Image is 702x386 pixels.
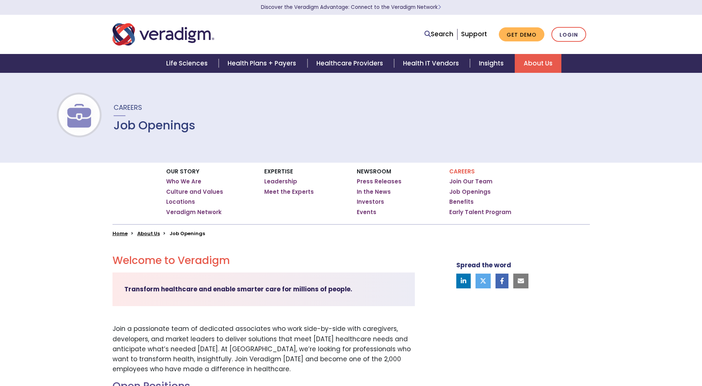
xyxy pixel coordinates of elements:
a: Healthcare Providers [308,54,394,73]
a: Insights [470,54,515,73]
a: Life Sciences [157,54,219,73]
span: Learn More [438,4,441,11]
span: Careers [114,103,142,112]
h1: Job Openings [114,118,195,132]
a: Join Our Team [449,178,493,185]
a: Culture and Values [166,188,223,196]
a: Press Releases [357,178,402,185]
a: Events [357,209,376,216]
strong: Transform healthcare and enable smarter care for millions of people. [124,285,352,294]
a: Support [461,30,487,38]
a: Veradigm Network [166,209,222,216]
a: Discover the Veradigm Advantage: Connect to the Veradigm NetworkLearn More [261,4,441,11]
h2: Welcome to Veradigm [112,254,415,267]
a: Early Talent Program [449,209,511,216]
a: Health IT Vendors [394,54,470,73]
a: Search [424,29,453,39]
a: Meet the Experts [264,188,314,196]
a: About Us [137,230,160,237]
p: Join a passionate team of dedicated associates who work side-by-side with caregivers, developers,... [112,324,415,374]
img: Veradigm logo [112,22,214,47]
strong: Spread the word [456,261,511,270]
a: About Us [515,54,561,73]
a: Investors [357,198,384,206]
a: Job Openings [449,188,491,196]
a: In the News [357,188,391,196]
a: Who We Are [166,178,201,185]
a: Login [551,27,586,42]
a: Locations [166,198,195,206]
a: Leadership [264,178,297,185]
a: Benefits [449,198,474,206]
a: Health Plans + Payers [219,54,307,73]
a: Home [112,230,128,237]
a: Get Demo [499,27,544,42]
